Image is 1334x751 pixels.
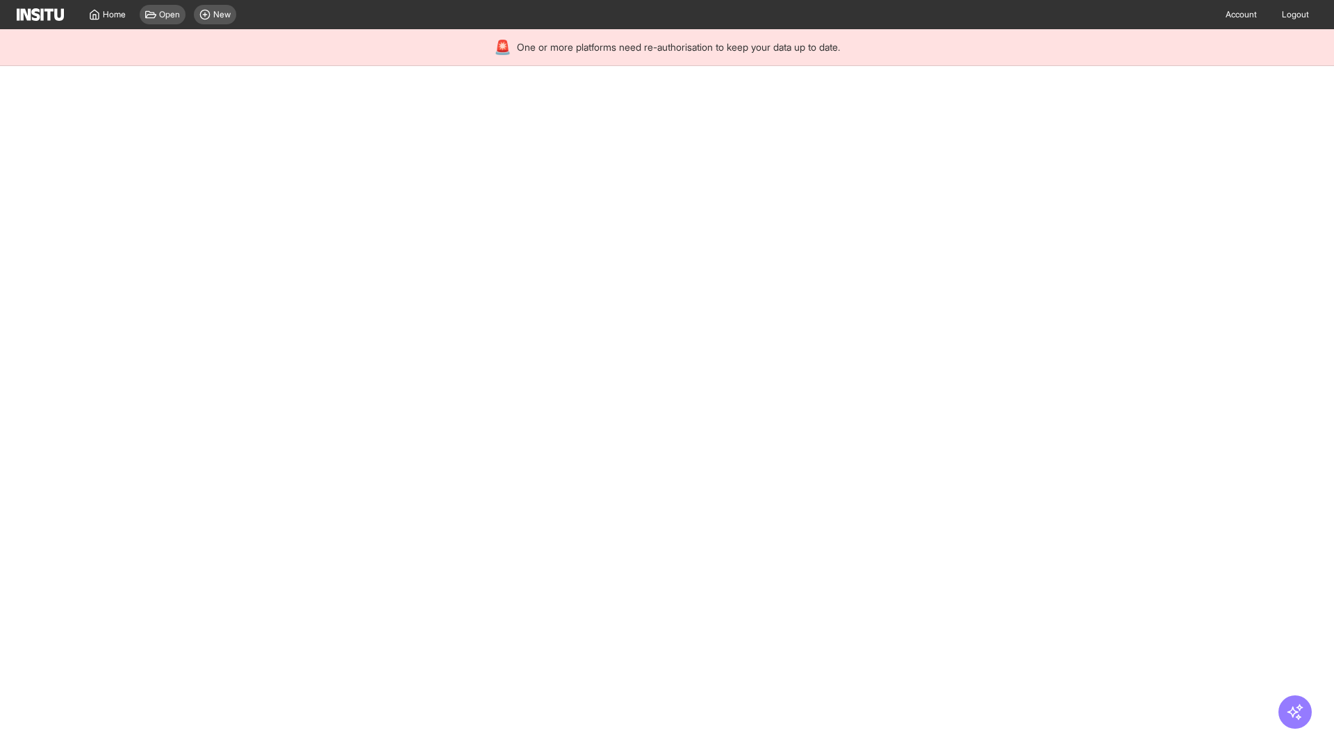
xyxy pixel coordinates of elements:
[103,9,126,20] span: Home
[17,8,64,21] img: Logo
[517,40,840,54] span: One or more platforms need re-authorisation to keep your data up to date.
[159,9,180,20] span: Open
[213,9,231,20] span: New
[494,38,511,57] div: 🚨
